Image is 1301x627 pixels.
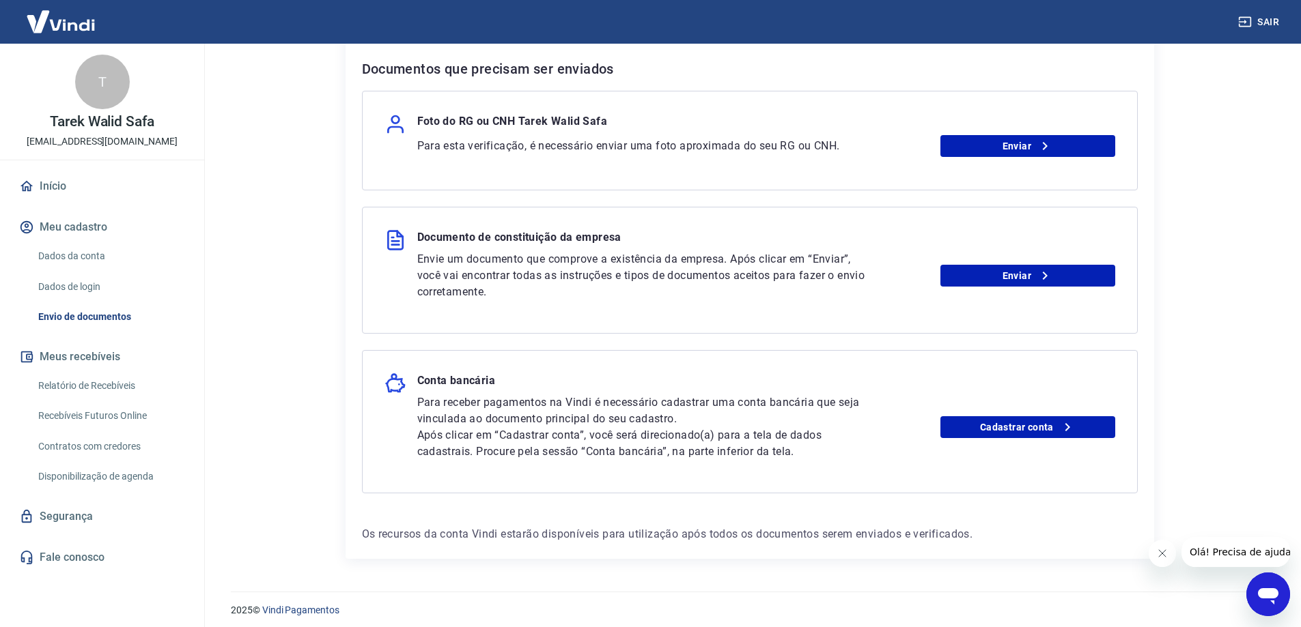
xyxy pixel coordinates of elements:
[33,303,188,331] a: Envio de documentos
[940,416,1115,438] a: Cadastrar conta
[50,115,154,129] p: Tarek Walid Safa
[75,55,130,109] div: T
[362,526,1138,542] p: Os recursos da conta Vindi estarão disponíveis para utilização após todos os documentos serem env...
[16,501,188,531] a: Segurança
[417,394,871,427] p: Para receber pagamentos na Vindi é necessário cadastrar uma conta bancária que seja vinculada ao ...
[262,604,339,615] a: Vindi Pagamentos
[16,542,188,572] a: Fale conosco
[33,273,188,301] a: Dados de login
[27,134,178,149] p: [EMAIL_ADDRESS][DOMAIN_NAME]
[1246,572,1290,616] iframe: Botão para abrir a janela de mensagens
[33,463,188,491] a: Disponibilização de agenda
[16,342,188,372] button: Meus recebíveis
[16,1,105,42] img: Vindi
[384,373,406,394] img: money_pork.0c50a358b6dafb15dddc3eea48f23780.svg
[940,265,1115,287] a: Enviar
[417,427,871,460] p: Após clicar em “Cadastrar conta”, você será direcionado(a) para a tela de dados cadastrais. Procu...
[33,242,188,270] a: Dados da conta
[33,402,188,430] a: Recebíveis Futuros Online
[417,373,496,394] p: Conta bancária
[16,171,188,201] a: Início
[384,113,406,135] img: user.af206f65c40a7206969b71a29f56cfb7.svg
[384,229,406,251] img: file.3f2e98d22047474d3a157069828955b5.svg
[417,138,871,154] p: Para esta verificação, é necessário enviar uma foto aproximada do seu RG ou CNH.
[33,433,188,461] a: Contratos com credores
[231,603,1268,617] p: 2025 ©
[1149,540,1176,567] iframe: Fechar mensagem
[417,251,871,300] p: Envie um documento que comprove a existência da empresa. Após clicar em “Enviar”, você vai encont...
[417,229,621,251] p: Documento de constituição da empresa
[8,10,115,20] span: Olá! Precisa de ajuda?
[1235,10,1285,35] button: Sair
[940,135,1115,157] a: Enviar
[1181,537,1290,567] iframe: Mensagem da empresa
[417,113,608,135] p: Foto do RG ou CNH Tarek Walid Safa
[362,58,1138,80] h6: Documentos que precisam ser enviados
[16,212,188,242] button: Meu cadastro
[33,372,188,400] a: Relatório de Recebíveis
